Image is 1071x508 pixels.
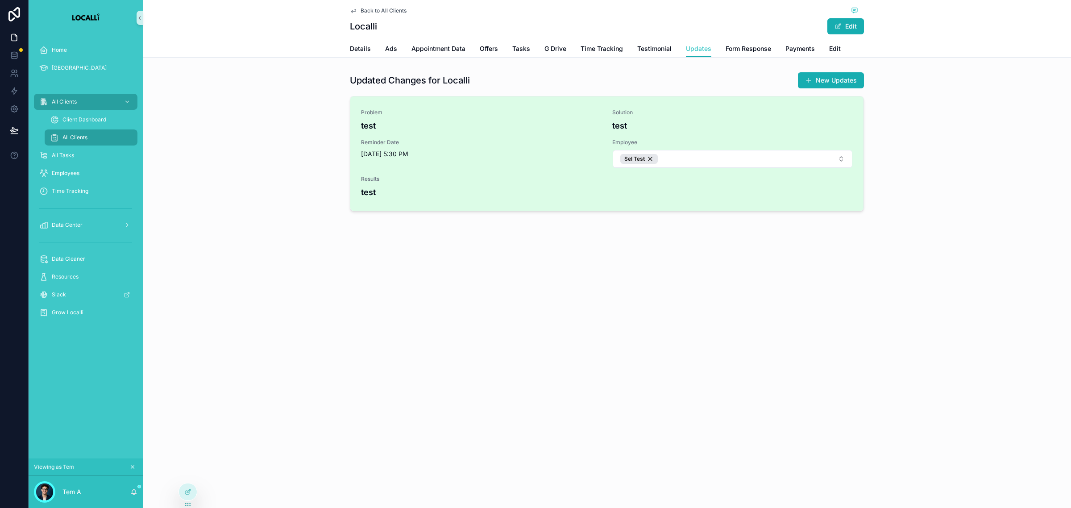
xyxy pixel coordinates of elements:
[350,41,371,58] a: Details
[62,487,81,496] p: Tem A
[34,42,137,58] a: Home
[361,139,602,146] span: Reminder Date
[350,74,470,87] h1: Updated Changes for Localli
[52,273,79,280] span: Resources
[34,183,137,199] a: Time Tracking
[361,7,407,14] span: Back to All Clients
[52,64,107,71] span: [GEOGRAPHIC_DATA]
[613,150,852,168] button: Select Button
[411,44,465,53] span: Appointment Data
[34,147,137,163] a: All Tasks
[34,269,137,285] a: Resources
[686,41,711,58] a: Updates
[72,11,100,25] img: App logo
[798,72,864,88] button: New Updates
[52,255,85,262] span: Data Cleaner
[829,44,841,53] span: Edit
[637,44,672,53] span: Testimonial
[34,217,137,233] a: Data Center
[34,251,137,267] a: Data Cleaner
[512,44,530,53] span: Tasks
[361,186,853,198] h4: test
[52,291,66,298] span: Slack
[29,36,143,332] div: scrollable content
[624,155,645,162] span: Sel Test
[544,41,566,58] a: G Drive
[581,44,623,53] span: Time Tracking
[544,44,566,53] span: G Drive
[34,304,137,321] a: Grow Localli
[829,41,841,58] a: Edit
[726,44,771,53] span: Form Response
[581,41,623,58] a: Time Tracking
[350,7,407,14] a: Back to All Clients
[620,154,658,164] button: Unselect 18
[361,109,602,116] span: Problem
[52,187,88,195] span: Time Tracking
[785,44,815,53] span: Payments
[34,94,137,110] a: All Clients
[52,309,83,316] span: Grow Localli
[52,152,74,159] span: All Tasks
[512,41,530,58] a: Tasks
[34,165,137,181] a: Employees
[52,221,83,229] span: Data Center
[361,150,602,158] span: [DATE] 5:30 PM
[52,98,77,105] span: All Clients
[62,116,106,123] span: Client Dashboard
[612,120,853,132] h4: test
[350,20,377,33] h1: Localli
[385,41,397,58] a: Ads
[62,134,87,141] span: All Clients
[480,44,498,53] span: Offers
[350,44,371,53] span: Details
[411,41,465,58] a: Appointment Data
[686,44,711,53] span: Updates
[726,41,771,58] a: Form Response
[52,170,79,177] span: Employees
[34,60,137,76] a: [GEOGRAPHIC_DATA]
[827,18,864,34] button: Edit
[385,44,397,53] span: Ads
[52,46,67,54] span: Home
[480,41,498,58] a: Offers
[785,41,815,58] a: Payments
[612,139,853,146] span: Employee
[34,287,137,303] a: Slack
[45,129,137,146] a: All Clients
[45,112,137,128] a: Client Dashboard
[34,463,74,471] span: Viewing as Tem
[637,41,672,58] a: Testimonial
[612,109,853,116] span: Solution
[361,175,853,183] span: Results
[361,120,602,132] h4: test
